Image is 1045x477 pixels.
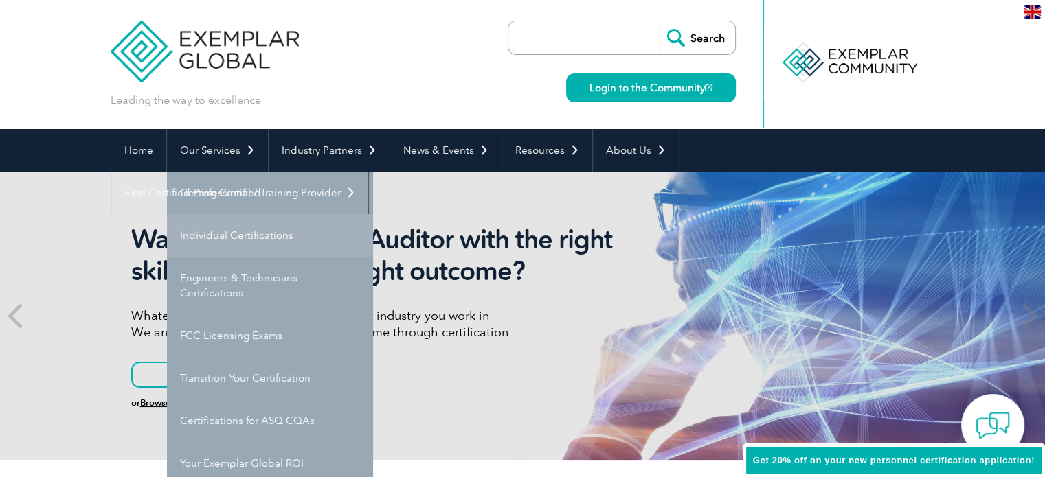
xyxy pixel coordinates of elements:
[167,399,373,442] a: Certifications for ASQ CQAs
[566,73,736,102] a: Login to the Community
[111,93,261,108] p: Leading the way to excellence
[753,455,1035,465] span: Get 20% off on your new personnel certification application!
[167,257,373,314] a: Engineers & Technicians Certifications
[131,307,647,340] p: Whatever language you speak or whatever industry you work in We are here to support your desired ...
[390,129,502,172] a: News & Events
[269,129,390,172] a: Industry Partners
[593,129,679,172] a: About Us
[131,362,274,388] a: Learn More
[167,357,373,399] a: Transition Your Certification
[167,129,268,172] a: Our Services
[502,129,592,172] a: Resources
[705,84,712,91] img: open_square.png
[167,314,373,357] a: FCC Licensing Exams
[660,21,735,54] input: Search
[131,224,647,287] h2: Want to be the right Auditor with the right skills to deliver the right outcome?
[111,129,166,172] a: Home
[976,408,1010,443] img: contact-chat.png
[140,397,238,408] a: Browse All Certifications
[111,172,368,214] a: Find Certified Professional / Training Provider
[167,214,373,257] a: Individual Certifications
[131,398,647,408] h6: or
[1024,5,1041,19] img: en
